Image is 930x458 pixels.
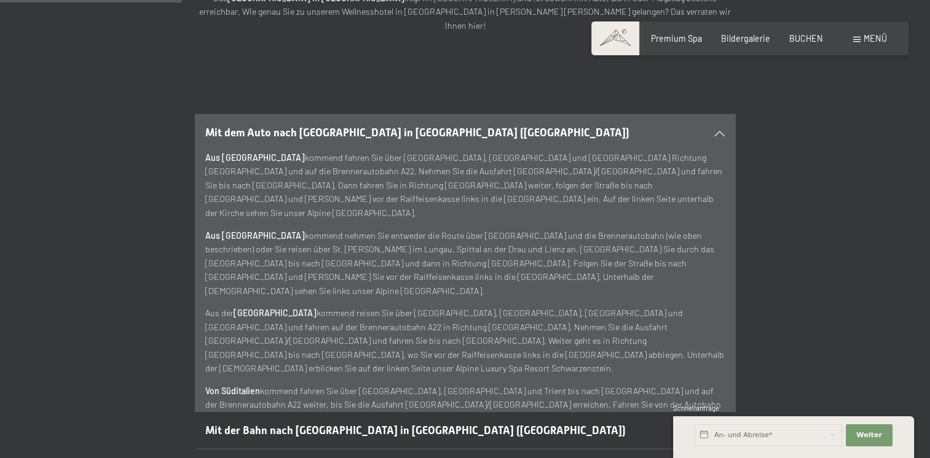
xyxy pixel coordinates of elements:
[205,151,725,220] p: kommend fahren Sie über [GEOGRAPHIC_DATA], [GEOGRAPHIC_DATA] und [GEOGRAPHIC_DATA] Richtung [GEOG...
[205,384,725,454] p: kommend fahren Sie über [GEOGRAPHIC_DATA], [GEOGRAPHIC_DATA] und Trient bis nach [GEOGRAPHIC_DATA...
[205,152,305,163] strong: Aus [GEOGRAPHIC_DATA]
[721,33,770,44] a: Bildergalerie
[205,229,725,298] p: kommend nehmen Sie entweder die Route über [GEOGRAPHIC_DATA] und die Brennerautobahn (wie oben be...
[673,404,719,412] span: Schnellanfrage
[205,126,629,139] span: Mit dem Auto nach [GEOGRAPHIC_DATA] in [GEOGRAPHIC_DATA] ([GEOGRAPHIC_DATA])
[846,424,893,446] button: Weiter
[205,386,260,396] strong: Von Süditalien
[234,308,317,318] strong: [GEOGRAPHIC_DATA]
[864,33,887,44] span: Menü
[856,430,882,440] span: Weiter
[205,230,305,241] strong: Aus [GEOGRAPHIC_DATA]
[651,33,702,44] a: Premium Spa
[789,33,823,44] a: BUCHEN
[205,306,725,376] p: Aus der kommend reisen Sie über [GEOGRAPHIC_DATA], [GEOGRAPHIC_DATA], [GEOGRAPHIC_DATA] und [GEOG...
[205,424,626,437] span: Mit der Bahn nach [GEOGRAPHIC_DATA] in [GEOGRAPHIC_DATA] ([GEOGRAPHIC_DATA])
